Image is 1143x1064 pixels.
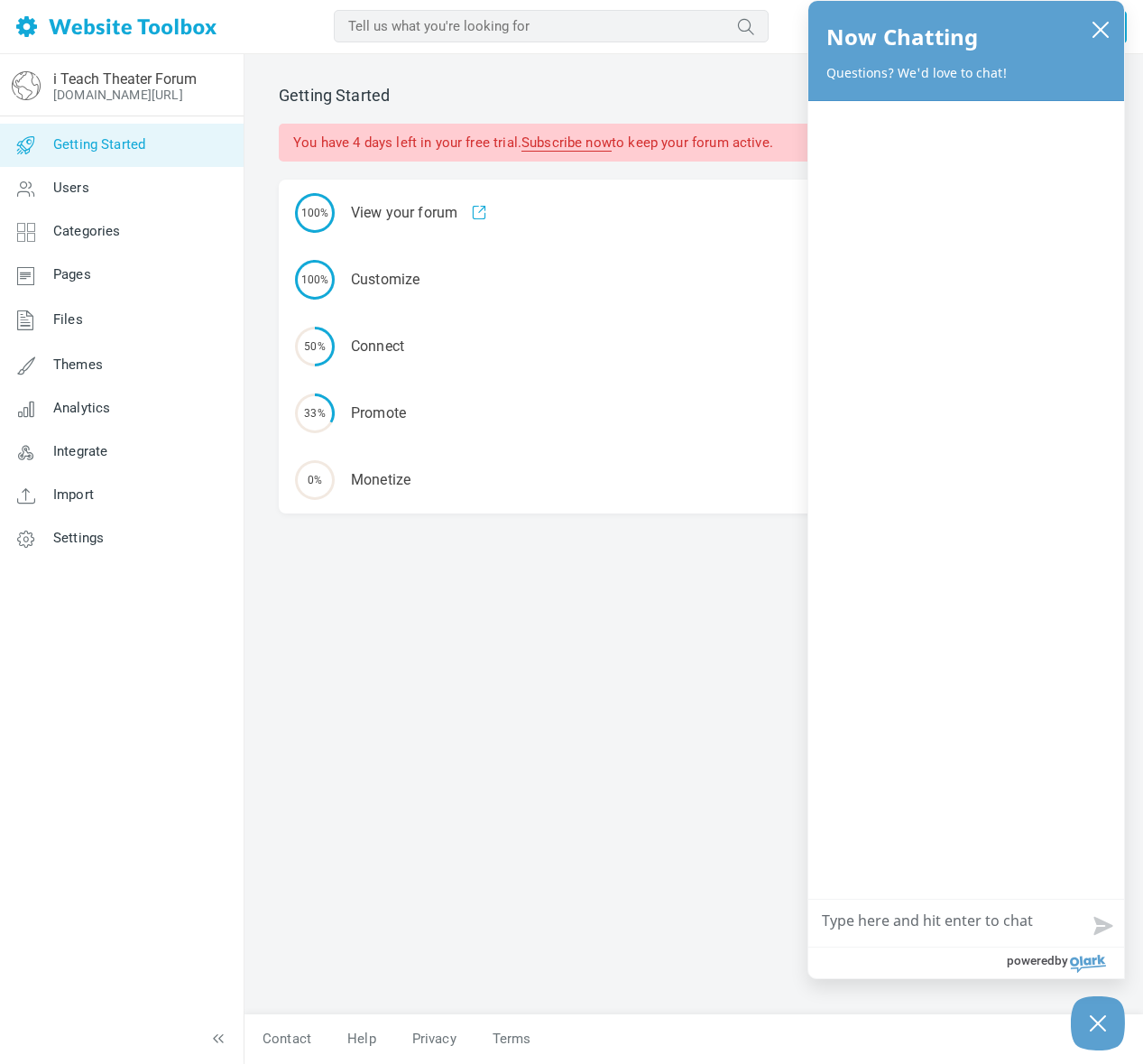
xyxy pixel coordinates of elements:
[53,486,94,503] span: Import
[1079,905,1124,947] button: Send message
[53,530,104,546] span: Settings
[279,124,1109,162] div: You have 4 days left in your free trial. to keep your forum active.
[53,443,107,459] span: Integrate
[295,393,335,433] span: 33%
[53,88,183,102] a: [DOMAIN_NAME][URL]
[53,356,103,373] span: Themes
[53,266,91,282] span: Pages
[53,400,110,416] span: Analytics
[53,223,121,239] span: Categories
[279,86,1109,106] h2: Getting Started
[53,180,89,196] span: Users
[53,70,197,88] a: i Teach Theater Forum
[1007,948,1055,972] span: powered
[1055,948,1068,972] span: by
[826,64,1106,82] p: Questions? We'd love to chat!
[53,311,83,328] span: Files
[475,1023,549,1055] a: Terms
[329,1023,394,1055] a: Help
[826,19,978,55] h2: Now Chatting
[334,10,769,42] input: Tell us what you're looking for
[295,193,335,233] span: 100%
[279,447,1109,513] a: 0% Monetize
[279,246,1109,313] div: Customize
[279,313,1109,380] div: Connect
[12,71,41,100] img: globe-icon.png
[295,260,335,300] span: 100%
[295,327,335,366] span: 50%
[1071,996,1125,1050] button: Close Chatbox
[279,447,1109,513] div: Monetize
[244,1023,329,1055] a: Contact
[279,180,1109,246] div: View your forum
[1007,948,1124,978] a: Powered by Olark
[53,136,145,153] span: Getting Started
[279,180,1109,246] a: 100% View your forum
[1086,16,1115,42] button: close chatbox
[394,1023,475,1055] a: Privacy
[279,380,1109,447] div: Promote
[808,101,1124,898] div: chat
[521,134,612,152] a: Subscribe now
[295,460,335,500] span: 0%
